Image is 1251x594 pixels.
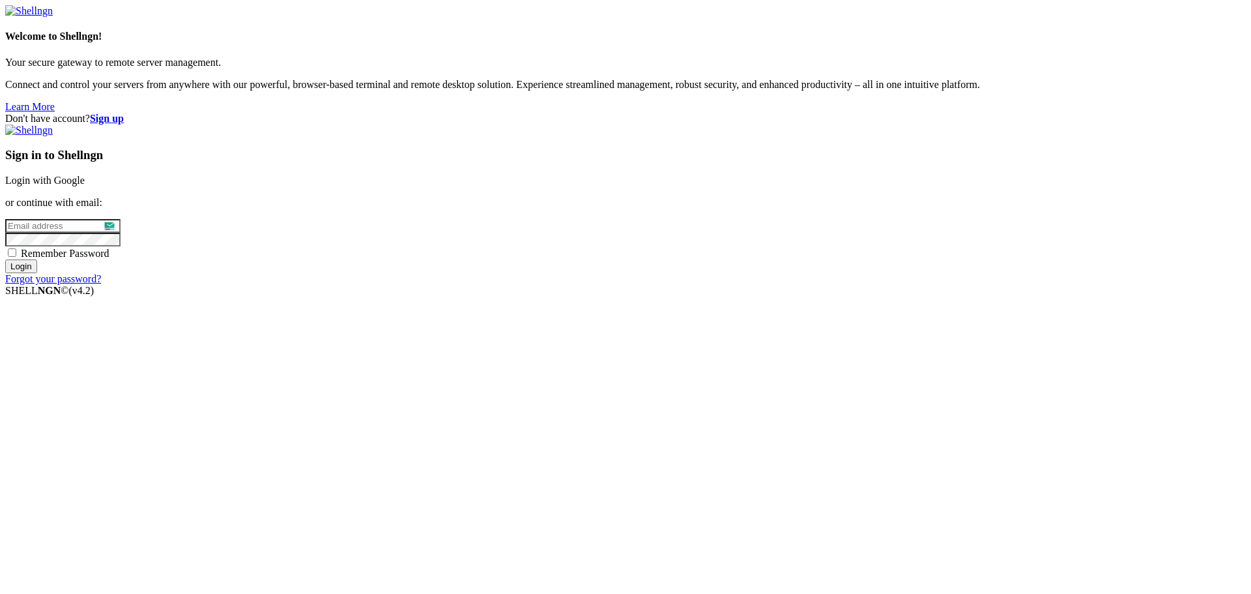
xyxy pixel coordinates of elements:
span: Remember Password [21,248,109,259]
input: Login [5,260,37,273]
p: Connect and control your servers from anywhere with our powerful, browser-based terminal and remo... [5,79,1246,91]
p: or continue with email: [5,197,1246,209]
a: Login with Google [5,175,85,186]
h3: Sign in to Shellngn [5,148,1246,162]
h4: Welcome to Shellngn! [5,31,1246,42]
input: Email address [5,219,121,233]
span: SHELL © [5,285,94,296]
p: Your secure gateway to remote server management. [5,57,1246,68]
span: 4.2.0 [69,285,94,296]
img: Shellngn [5,125,53,136]
a: Forgot your password? [5,273,101,284]
b: NGN [38,285,61,296]
a: Sign up [90,113,124,124]
div: Don't have account? [5,113,1246,125]
a: Learn More [5,101,55,112]
img: Shellngn [5,5,53,17]
input: Remember Password [8,248,16,257]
